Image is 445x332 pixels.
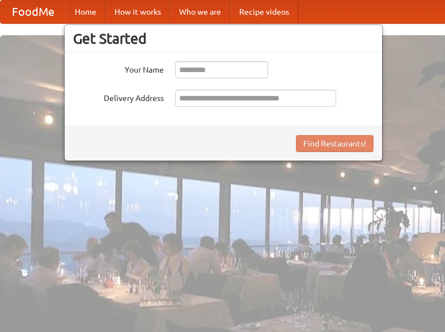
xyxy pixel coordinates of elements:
[66,1,105,23] a: Home
[73,30,374,47] h3: Get Started
[73,90,164,104] label: Delivery Address
[73,61,164,75] label: Your Name
[170,1,230,23] a: Who we are
[1,1,66,23] a: FoodMe
[230,1,298,23] a: Recipe videos
[296,135,374,152] button: Find Restaurants!
[105,1,170,23] a: How it works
